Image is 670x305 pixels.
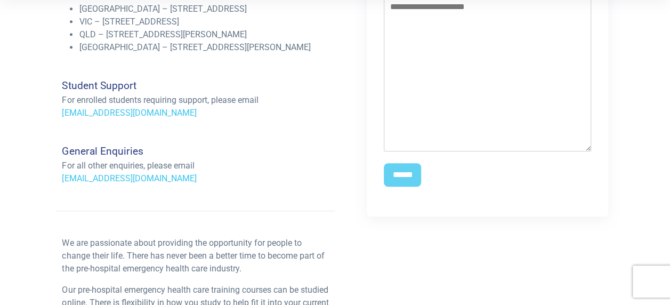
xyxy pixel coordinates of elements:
[79,15,328,28] li: VIC – [STREET_ADDRESS]
[62,159,328,172] p: For all other enquiries, please email
[62,94,328,107] p: For enrolled students requiring support, please email
[79,3,328,15] li: [GEOGRAPHIC_DATA] – [STREET_ADDRESS]
[62,237,328,275] p: We are passionate about providing the opportunity for people to change their life. There has neve...
[62,173,196,183] a: [EMAIL_ADDRESS][DOMAIN_NAME]
[62,108,196,118] a: [EMAIL_ADDRESS][DOMAIN_NAME]
[62,145,328,157] h4: General Enquiries
[62,79,328,92] h4: Student Support
[79,41,328,54] li: [GEOGRAPHIC_DATA] – [STREET_ADDRESS][PERSON_NAME]
[79,28,328,41] li: QLD – [STREET_ADDRESS][PERSON_NAME]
